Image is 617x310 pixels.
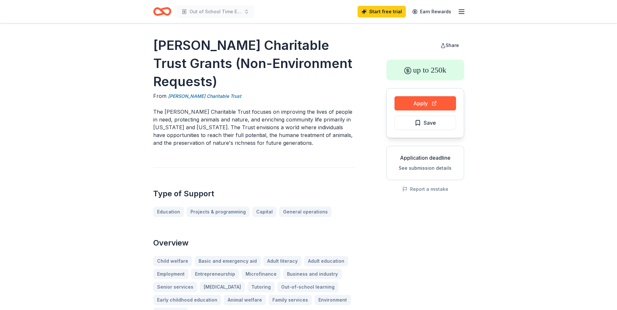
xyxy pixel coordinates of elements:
[386,60,464,80] div: up to 250k
[446,42,459,48] span: Share
[279,207,332,217] a: General operations
[402,185,448,193] button: Report a mistake
[153,36,355,91] h1: [PERSON_NAME] Charitable Trust Grants (Non-Environment Requests)
[177,5,254,18] button: Out of School Time Extracurricular/Academic Booster Programs
[153,189,355,199] h2: Type of Support
[168,92,241,100] a: [PERSON_NAME] Charitable Trust
[408,6,455,17] a: Earn Rewards
[394,116,456,130] button: Save
[189,8,241,16] span: Out of School Time Extracurricular/Academic Booster Programs
[392,154,459,162] div: Application deadline
[187,207,250,217] a: Projects & programming
[252,207,277,217] a: Capital
[153,92,355,100] div: From
[424,119,436,127] span: Save
[399,164,451,172] button: See submission details
[153,108,355,147] p: The [PERSON_NAME] Charitable Trust focuses on improving the lives of people in need, protecting a...
[394,96,456,110] button: Apply
[435,39,464,52] button: Share
[153,238,355,248] h2: Overview
[358,6,406,17] a: Start free trial
[153,4,171,19] a: Home
[153,207,184,217] a: Education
